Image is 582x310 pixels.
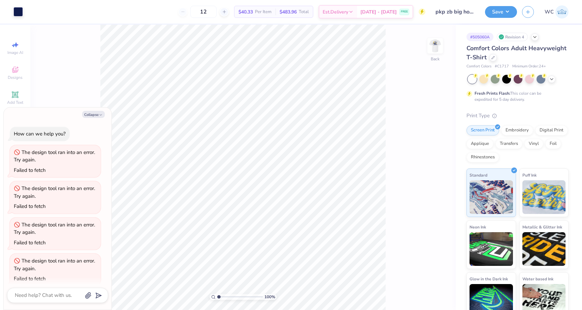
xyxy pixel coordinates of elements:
a: WC [545,5,569,19]
span: 100 % [264,294,275,300]
div: Rhinestones [466,152,499,162]
div: The design tool ran into an error. Try again. [14,221,95,236]
span: $483.96 [280,8,297,15]
span: Comfort Colors Adult Heavyweight T-Shirt [466,44,567,61]
div: Revision 4 [497,33,528,41]
div: Back [431,56,440,62]
span: Per Item [255,8,271,15]
span: Glow in the Dark Ink [470,275,508,282]
span: [DATE] - [DATE] [360,8,397,15]
input: – – [190,6,217,18]
div: Transfers [495,139,522,149]
span: $40.33 [238,8,253,15]
span: Puff Ink [522,172,537,179]
div: Embroidery [501,125,533,135]
img: Standard [470,180,513,214]
strong: Fresh Prints Flash: [475,91,510,96]
div: The design tool ran into an error. Try again. [14,185,95,199]
div: Vinyl [524,139,543,149]
span: Designs [8,75,23,80]
div: This color can be expedited for 5 day delivery. [475,90,557,102]
div: Digital Print [535,125,568,135]
div: Screen Print [466,125,499,135]
input: Untitled Design [430,5,480,19]
button: Save [485,6,517,18]
div: Failed to fetch [14,239,46,246]
span: Image AI [7,50,23,55]
div: How can we help you? [14,130,66,137]
img: Puff Ink [522,180,566,214]
img: Neon Ink [470,232,513,266]
span: Neon Ink [470,223,486,230]
span: Comfort Colors [466,64,491,69]
div: The design tool ran into an error. Try again. [14,149,95,163]
img: Back [428,39,442,53]
span: # C1717 [495,64,509,69]
span: Est. Delivery [323,8,348,15]
div: The design tool ran into an error. Try again. [14,257,95,272]
button: Collapse [82,111,105,118]
span: Total [299,8,309,15]
div: # 505060A [466,33,493,41]
div: Failed to fetch [14,203,46,210]
div: Foil [545,139,561,149]
div: Failed to fetch [14,275,46,282]
span: FREE [401,9,408,14]
span: WC [545,8,554,16]
div: Applique [466,139,493,149]
div: Failed to fetch [14,167,46,174]
img: Metallic & Glitter Ink [522,232,566,266]
img: Wesley Chan [555,5,569,19]
div: Print Type [466,112,569,120]
span: Minimum Order: 24 + [512,64,546,69]
span: Water based Ink [522,275,553,282]
span: Add Text [7,100,23,105]
span: Standard [470,172,487,179]
span: Metallic & Glitter Ink [522,223,562,230]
